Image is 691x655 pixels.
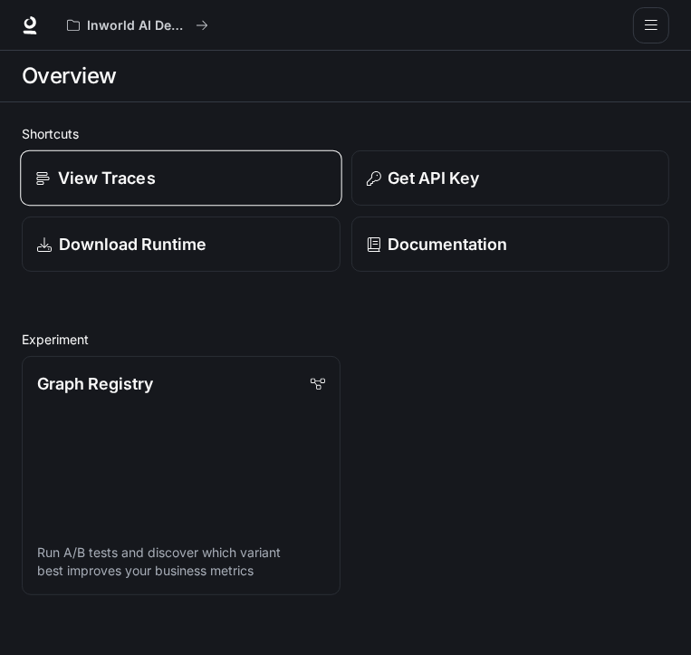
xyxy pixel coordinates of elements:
[22,217,341,272] a: Download Runtime
[22,124,669,143] h2: Shortcuts
[58,166,156,190] p: View Traces
[87,18,188,34] p: Inworld AI Demos
[59,232,206,256] p: Download Runtime
[22,330,669,349] h2: Experiment
[37,544,325,580] p: Run A/B tests and discover which variant best improves your business metrics
[59,7,216,43] button: All workspaces
[22,58,117,94] h1: Overview
[633,7,669,43] button: open drawer
[389,232,508,256] p: Documentation
[20,150,341,207] a: View Traces
[351,150,670,206] button: Get API Key
[389,166,480,190] p: Get API Key
[22,356,341,595] a: Graph RegistryRun A/B tests and discover which variant best improves your business metrics
[37,371,153,396] p: Graph Registry
[351,217,670,272] a: Documentation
